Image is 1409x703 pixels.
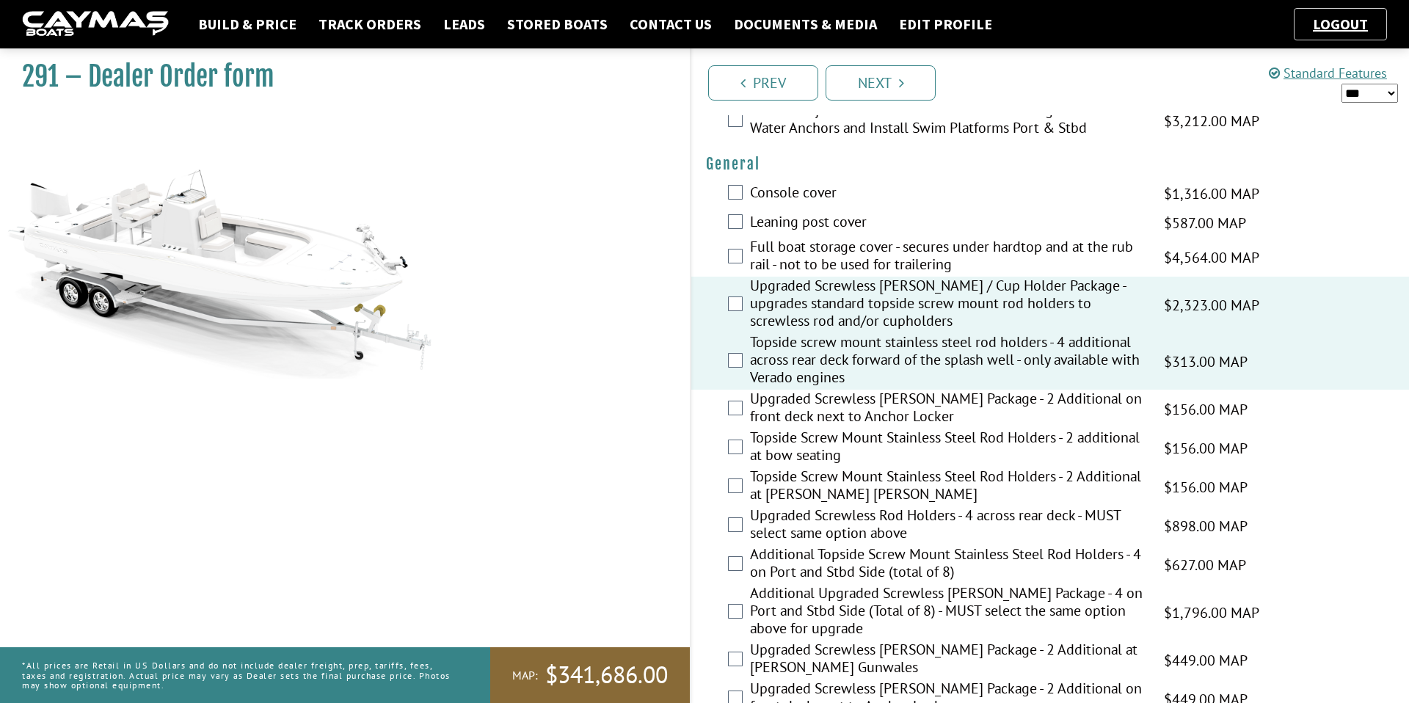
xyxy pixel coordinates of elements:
[1164,602,1259,624] span: $1,796.00 MAP
[622,15,719,34] a: Contact Us
[1306,15,1375,33] a: Logout
[727,15,884,34] a: Documents & Media
[490,647,690,703] a: MAP:$341,686.00
[750,506,1146,545] label: Upgraded Screwless Rod Holders - 4 across rear deck - MUST select same option above
[22,653,457,697] p: *All prices are Retail in US Dollars and do not include dealer freight, prep, tariffs, fees, taxe...
[1164,515,1248,537] span: $898.00 MAP
[22,60,653,93] h1: 291 – Dealer Order form
[1164,247,1259,269] span: $4,564.00 MAP
[706,155,1394,173] h4: General
[22,11,169,38] img: caymas-dealer-connect-2ed40d3bc7270c1d8d7ffb4b79bf05adc795679939227970def78ec6f6c03838.gif
[1164,110,1259,132] span: $3,212.00 MAP
[1164,437,1248,459] span: $156.00 MAP
[750,584,1146,641] label: Additional Upgraded Screwless [PERSON_NAME] Package - 4 on Port and Stbd Side (Total of 8) - MUST...
[545,660,668,691] span: $341,686.00
[311,15,429,34] a: Track Orders
[1164,212,1246,234] span: $587.00 MAP
[750,213,1146,234] label: Leaning post cover
[708,65,818,101] a: Prev
[750,429,1146,467] label: Topside Screw Mount Stainless Steel Rod Holders - 2 additional at bow seating
[191,15,304,34] a: Build & Price
[750,333,1146,390] label: Topside screw mount stainless steel rod holders - 4 additional across rear deck forward of the sp...
[1164,554,1246,576] span: $627.00 MAP
[1164,294,1259,316] span: $2,323.00 MAP
[750,467,1146,506] label: Topside Screw Mount Stainless Steel Rod Holders - 2 Additional at [PERSON_NAME] [PERSON_NAME]
[1164,183,1259,205] span: $1,316.00 MAP
[750,101,1146,140] label: Manual Adjustable Jack Plates to allow mounting of Shallow Water Anchors and Install Swim Platfor...
[1164,476,1248,498] span: $156.00 MAP
[1269,65,1387,81] a: Standard Features
[704,63,1409,101] ul: Pagination
[1164,398,1248,420] span: $156.00 MAP
[750,641,1146,680] label: Upgraded Screwless [PERSON_NAME] Package - 2 Additional at [PERSON_NAME] Gunwales
[826,65,936,101] a: Next
[1164,351,1248,373] span: $313.00 MAP
[892,15,1000,34] a: Edit Profile
[500,15,615,34] a: Stored Boats
[750,390,1146,429] label: Upgraded Screwless [PERSON_NAME] Package - 2 Additional on front deck next to Anchor Locker
[750,238,1146,277] label: Full boat storage cover - secures under hardtop and at the rub rail - not to be used for trailering
[1164,649,1248,671] span: $449.00 MAP
[750,183,1146,205] label: Console cover
[750,545,1146,584] label: Additional Topside Screw Mount Stainless Steel Rod Holders - 4 on Port and Stbd Side (total of 8)
[750,277,1146,333] label: Upgraded Screwless [PERSON_NAME] / Cup Holder Package - upgrades standard topside screw mount rod...
[512,668,538,683] span: MAP:
[436,15,492,34] a: Leads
